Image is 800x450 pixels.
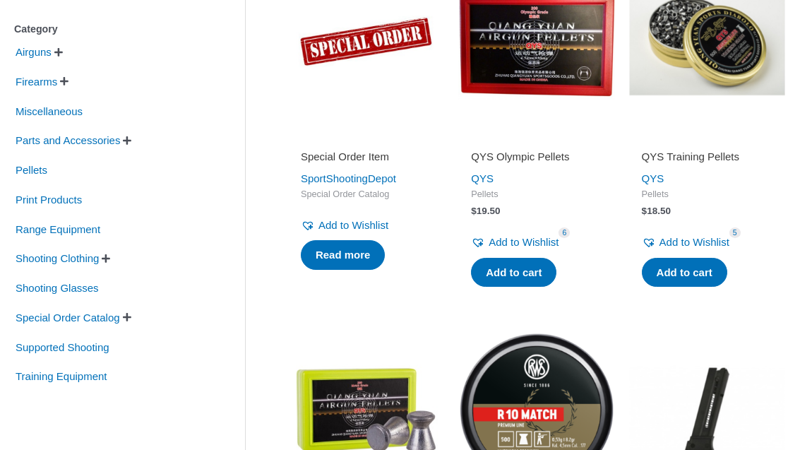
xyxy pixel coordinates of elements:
span: Pellets [471,189,602,201]
h2: QYS Olympic Pellets [471,150,602,165]
div: Category [14,20,203,40]
span: Airguns [14,41,53,65]
a: Add to Wishlist [642,233,729,253]
a: Add to cart: “QYS Olympic Pellets” [471,259,556,288]
a: Add to cart: “QYS Training Pellets” [642,259,727,288]
span: Add to Wishlist [659,237,729,249]
a: Miscellaneous [14,105,84,117]
iframe: Customer reviews powered by Trustpilot [642,131,772,148]
h2: Special Order Item [301,150,431,165]
span:  [54,48,63,58]
a: Supported Shooting [14,341,111,353]
a: QYS Olympic Pellets [471,150,602,170]
bdi: 19.50 [471,206,500,217]
a: Airguns [14,46,53,58]
span: Special Order Catalog [301,189,431,201]
a: Parts and Accessories [14,134,121,146]
span: Range Equipment [14,218,102,242]
span: $ [642,206,647,217]
a: Read more about “Special Order Item” [301,241,386,271]
a: QYS Training Pellets [642,150,772,170]
a: Special Order Item [301,150,431,170]
span: Pellets [14,159,49,183]
span: Training Equipment [14,365,109,389]
span: Special Order Catalog [14,307,121,331]
a: Special Order Catalog [14,312,121,324]
a: Print Products [14,194,83,206]
span: Print Products [14,189,83,213]
a: Range Equipment [14,223,102,235]
h2: QYS Training Pellets [642,150,772,165]
span: Add to Wishlist [489,237,559,249]
a: QYS [642,173,664,185]
span: $ [471,206,477,217]
span: Add to Wishlist [318,220,388,232]
a: Shooting Glasses [14,282,100,294]
span: Supported Shooting [14,336,111,360]
iframe: Customer reviews powered by Trustpilot [301,131,431,148]
span:  [102,254,110,264]
span:  [123,136,131,146]
a: Training Equipment [14,370,109,382]
span: 6 [559,228,570,239]
span:  [60,77,68,87]
span: Shooting Clothing [14,247,100,271]
span: Parts and Accessories [14,129,121,153]
a: QYS [471,173,494,185]
a: Firearms [14,76,59,88]
span: 5 [729,228,741,239]
a: Add to Wishlist [471,233,559,253]
a: Pellets [14,164,49,176]
a: SportShootingDepot [301,173,396,185]
span: Pellets [642,189,772,201]
span: Shooting Glasses [14,277,100,301]
iframe: Customer reviews powered by Trustpilot [471,131,602,148]
bdi: 18.50 [642,206,671,217]
a: Shooting Clothing [14,252,100,264]
a: Add to Wishlist [301,216,388,236]
span:  [123,313,131,323]
span: Miscellaneous [14,100,84,124]
span: Firearms [14,71,59,95]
